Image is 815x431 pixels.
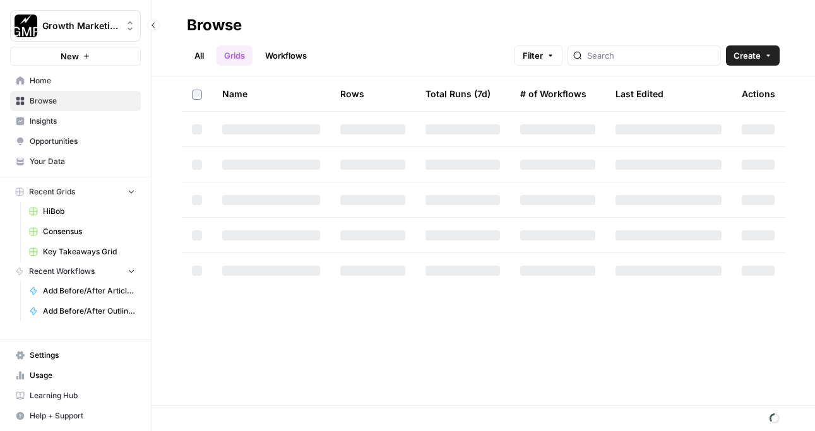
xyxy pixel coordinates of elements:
[340,76,364,111] div: Rows
[10,345,141,365] a: Settings
[30,350,135,361] span: Settings
[30,75,135,86] span: Home
[187,45,211,66] a: All
[23,242,141,262] a: Key Takeaways Grid
[23,201,141,221] a: HiBob
[43,305,135,317] span: Add Before/After Outline to KB
[43,246,135,257] span: Key Takeaways Grid
[29,266,95,277] span: Recent Workflows
[10,262,141,281] button: Recent Workflows
[222,76,320,111] div: Name
[43,206,135,217] span: HiBob
[10,71,141,91] a: Home
[734,49,761,62] span: Create
[30,156,135,167] span: Your Data
[23,221,141,242] a: Consensus
[523,49,543,62] span: Filter
[258,45,314,66] a: Workflows
[10,10,141,42] button: Workspace: Growth Marketing Pro
[30,390,135,401] span: Learning Hub
[425,76,491,111] div: Total Runs (7d)
[10,365,141,386] a: Usage
[616,76,663,111] div: Last Edited
[43,226,135,237] span: Consensus
[726,45,780,66] button: Create
[23,301,141,321] a: Add Before/After Outline to KB
[10,406,141,426] button: Help + Support
[10,151,141,172] a: Your Data
[43,285,135,297] span: Add Before/After Article to KB
[30,136,135,147] span: Opportunities
[187,15,242,35] div: Browse
[10,182,141,201] button: Recent Grids
[10,47,141,66] button: New
[10,91,141,111] a: Browse
[515,45,562,66] button: Filter
[742,76,775,111] div: Actions
[217,45,253,66] a: Grids
[30,370,135,381] span: Usage
[42,20,119,32] span: Growth Marketing Pro
[10,386,141,406] a: Learning Hub
[30,410,135,422] span: Help + Support
[29,186,75,198] span: Recent Grids
[30,95,135,107] span: Browse
[15,15,37,37] img: Growth Marketing Pro Logo
[10,131,141,151] a: Opportunities
[587,49,715,62] input: Search
[10,111,141,131] a: Insights
[30,115,135,127] span: Insights
[61,50,79,62] span: New
[23,281,141,301] a: Add Before/After Article to KB
[520,76,586,111] div: # of Workflows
